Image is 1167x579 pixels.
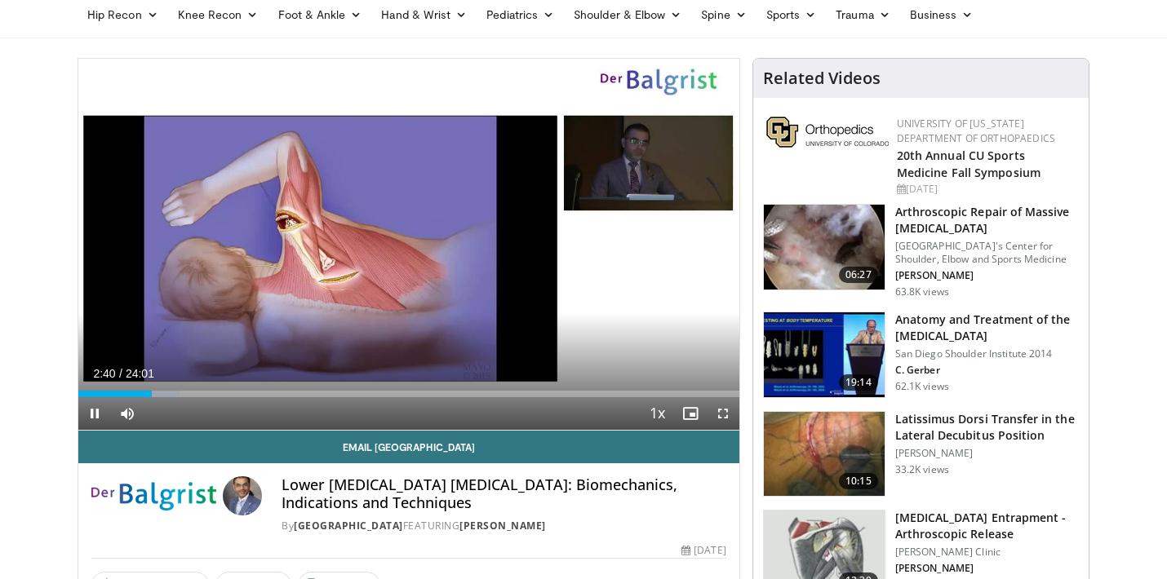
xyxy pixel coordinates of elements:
[895,347,1079,360] p: San Diego Shoulder Institute 2014
[839,473,878,489] span: 10:15
[895,204,1079,236] h3: Arthroscopic Repair of Massive [MEDICAL_DATA]
[459,519,546,533] a: [PERSON_NAME]
[78,59,739,431] video-js: Video Player
[895,546,1079,559] p: [PERSON_NAME] Clinic
[895,364,1079,377] p: C. Gerber
[91,476,216,515] img: Balgrist University Hospital
[223,476,262,515] img: Avatar
[895,510,1079,542] h3: [MEDICAL_DATA] Entrapment - Arthroscopic Release
[764,412,885,497] img: 38501_0000_3.png.150x105_q85_crop-smart_upscale.jpg
[763,204,1079,298] a: 06:27 Arthroscopic Repair of Massive [MEDICAL_DATA] [GEOGRAPHIC_DATA]'s Center for Shoulder, Elbo...
[282,519,725,533] div: By FEATURING
[839,374,878,391] span: 19:14
[126,367,154,380] span: 24:01
[78,397,111,430] button: Pause
[839,267,878,283] span: 06:27
[707,397,739,430] button: Fullscreen
[681,543,725,558] div: [DATE]
[895,285,949,298] p: 63.8K views
[119,367,122,380] span: /
[93,367,115,380] span: 2:40
[78,391,739,397] div: Progress Bar
[78,431,739,463] a: Email [GEOGRAPHIC_DATA]
[897,182,1076,197] div: [DATE]
[895,240,1079,266] p: [GEOGRAPHIC_DATA]'s Center for Shoulder, Elbow and Sports Medicine
[895,312,1079,344] h3: Anatomy and Treatment of the [MEDICAL_DATA]
[763,69,881,88] h4: Related Videos
[282,476,725,511] h4: Lower [MEDICAL_DATA] [MEDICAL_DATA]: Biomechanics, Indications and Techniques
[895,463,949,476] p: 33.2K views
[763,411,1079,497] a: 10:15 Latissimus Dorsi Transfer in the Lateral Decubitus Position [PERSON_NAME] 33.2K views
[895,447,1079,460] p: [PERSON_NAME]
[897,117,1055,145] a: University of [US_STATE] Department of Orthopaedics
[764,205,885,289] img: 281021_0002_1.png.150x105_q85_crop-smart_upscale.jpg
[895,411,1079,444] h3: Latissimus Dorsi Transfer in the Lateral Decubitus Position
[897,148,1041,180] a: 20th Annual CU Sports Medicine Fall Symposium
[766,117,889,148] img: 355603a8-37da-49b6-856f-e00d7e9307d3.png.150x105_q85_autocrop_double_scale_upscale_version-0.2.png
[895,380,949,393] p: 62.1K views
[294,519,403,533] a: [GEOGRAPHIC_DATA]
[763,312,1079,398] a: 19:14 Anatomy and Treatment of the [MEDICAL_DATA] San Diego Shoulder Institute 2014 C. Gerber 62....
[674,397,707,430] button: Enable picture-in-picture mode
[641,397,674,430] button: Playback Rate
[111,397,144,430] button: Mute
[764,312,885,397] img: 58008271-3059-4eea-87a5-8726eb53a503.150x105_q85_crop-smart_upscale.jpg
[895,562,1079,575] p: [PERSON_NAME]
[895,269,1079,282] p: [PERSON_NAME]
